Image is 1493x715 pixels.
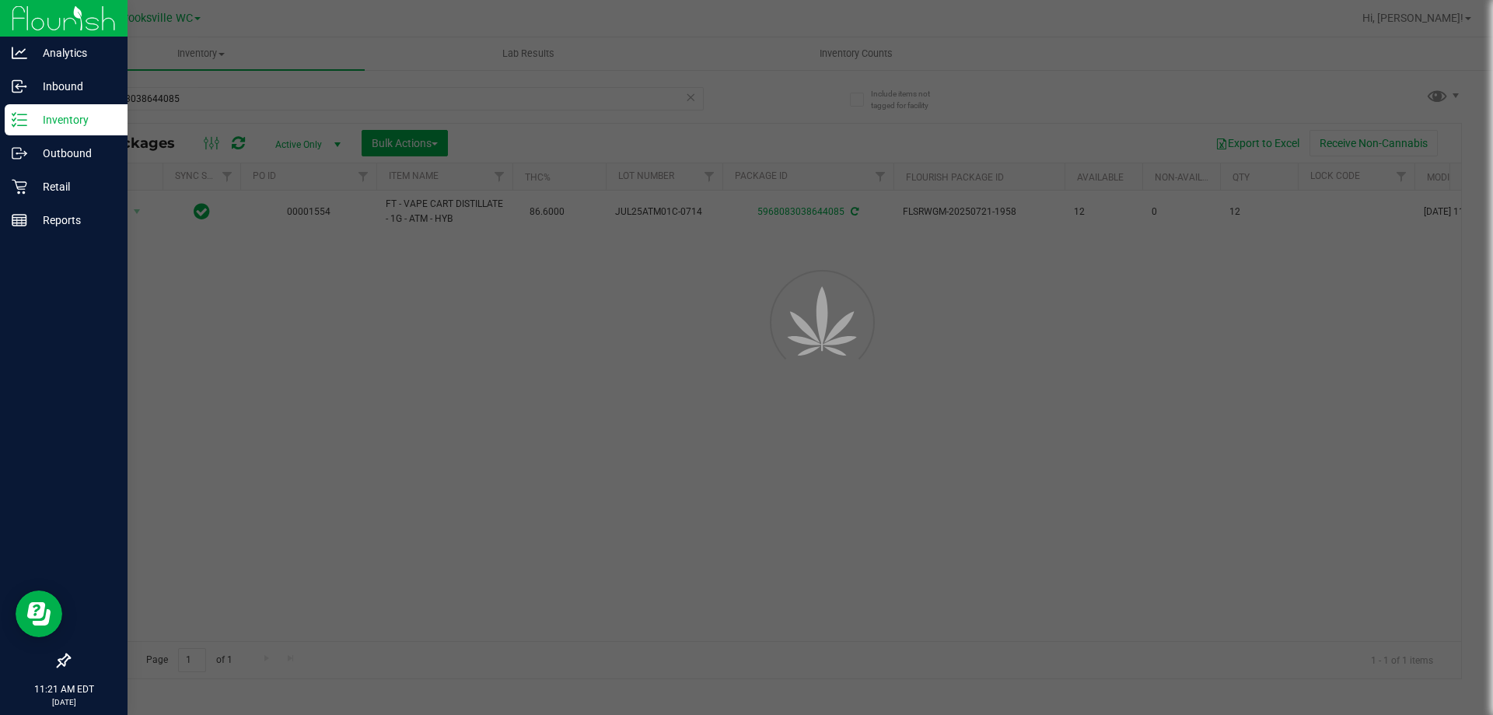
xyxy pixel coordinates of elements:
p: [DATE] [7,696,121,708]
p: Outbound [27,144,121,163]
iframe: Resource center [16,591,62,637]
p: 11:21 AM EDT [7,682,121,696]
inline-svg: Reports [12,212,27,228]
inline-svg: Retail [12,179,27,195]
inline-svg: Analytics [12,45,27,61]
inline-svg: Inbound [12,79,27,94]
p: Inventory [27,110,121,129]
p: Inbound [27,77,121,96]
inline-svg: Inventory [12,112,27,128]
p: Retail [27,177,121,196]
inline-svg: Outbound [12,145,27,161]
p: Reports [27,211,121,230]
p: Analytics [27,44,121,62]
